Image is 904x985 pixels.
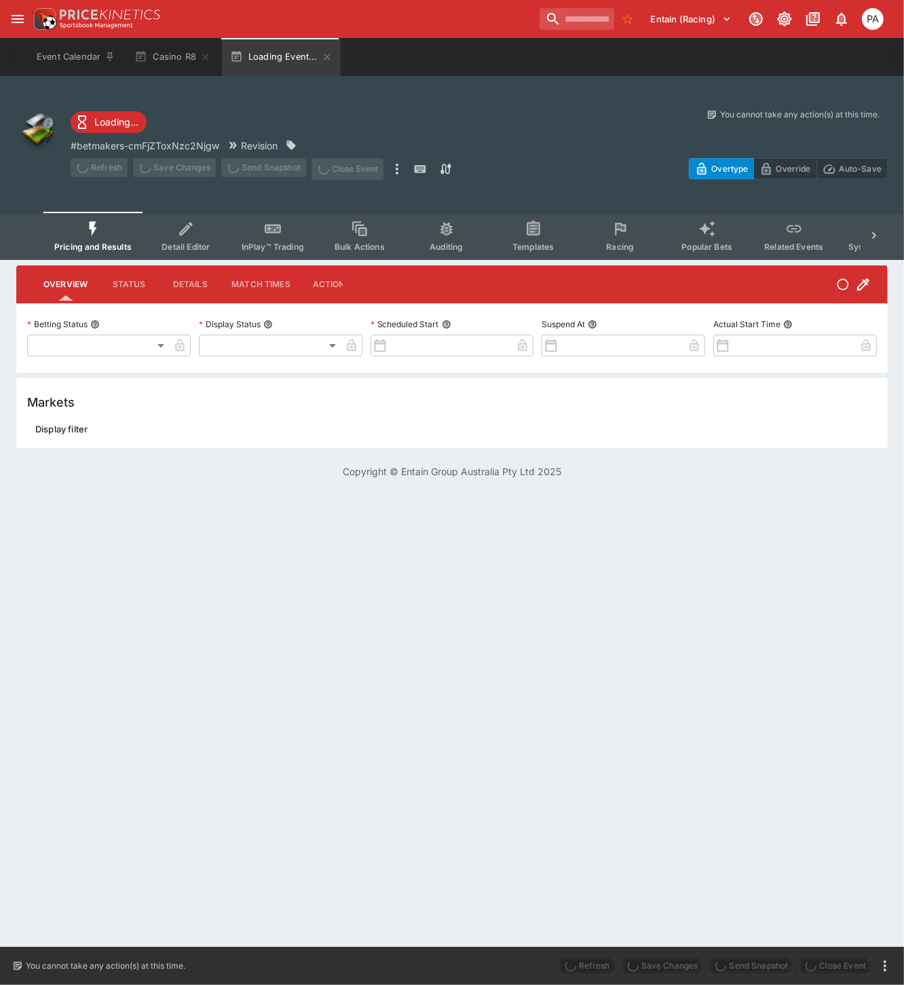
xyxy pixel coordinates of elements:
span: InPlay™ Trading [242,242,304,252]
span: Templates [512,242,554,252]
div: Event type filters [43,212,861,260]
span: Related Events [764,242,823,252]
img: Sportsbook Management [60,22,133,29]
button: Peter Addley [858,4,888,34]
span: Pricing and Results [54,242,132,252]
img: other.png [16,109,60,152]
span: Detail Editor [162,242,210,252]
button: Match Times [221,268,301,301]
button: Auto-Save [816,158,888,179]
span: Auditing [430,242,463,252]
p: Scheduled Start [371,318,439,330]
p: Auto-Save [839,162,882,176]
button: more [389,158,405,180]
button: Toggle light/dark mode [772,7,797,31]
button: Display filter [27,418,96,440]
button: Overview [33,268,98,301]
button: Details [159,268,221,301]
p: Display Status [199,318,261,330]
button: Actions [301,268,362,301]
span: Racing [606,242,634,252]
input: search [540,8,614,30]
button: Documentation [801,7,825,31]
div: Start From [689,158,888,179]
p: You cannot take any action(s) at this time. [720,109,880,121]
p: Revision [241,138,278,153]
button: Display Status [263,320,273,329]
p: Suspend At [542,318,585,330]
p: Actual Start Time [713,318,780,330]
p: Betting Status [27,318,88,330]
button: Scheduled Start [442,320,451,329]
button: Override [753,158,816,179]
button: Event Calendar [29,38,124,76]
span: Popular Bets [681,242,732,252]
button: Overtype [689,158,754,179]
span: Bulk Actions [335,242,385,252]
p: Override [776,162,810,176]
p: You cannot take any action(s) at this time. [26,960,185,972]
p: Copy To Clipboard [71,138,219,153]
p: Overtype [711,162,748,176]
img: PriceKinetics [60,10,160,20]
button: Select Tenant [643,8,740,30]
button: Status [98,268,159,301]
button: Loading Event... [222,38,341,76]
button: Suspend At [588,320,597,329]
button: more [877,958,893,974]
img: PriceKinetics Logo [30,5,57,33]
h5: Markets [27,394,75,410]
button: Betting Status [90,320,100,329]
button: Casino R8 [126,38,219,76]
button: Notifications [829,7,854,31]
div: Peter Addley [862,8,884,30]
button: No Bookmarks [617,8,639,30]
button: Connected to PK [744,7,768,31]
button: open drawer [5,7,30,31]
p: Loading... [94,115,138,129]
button: Actual Start Time [783,320,793,329]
